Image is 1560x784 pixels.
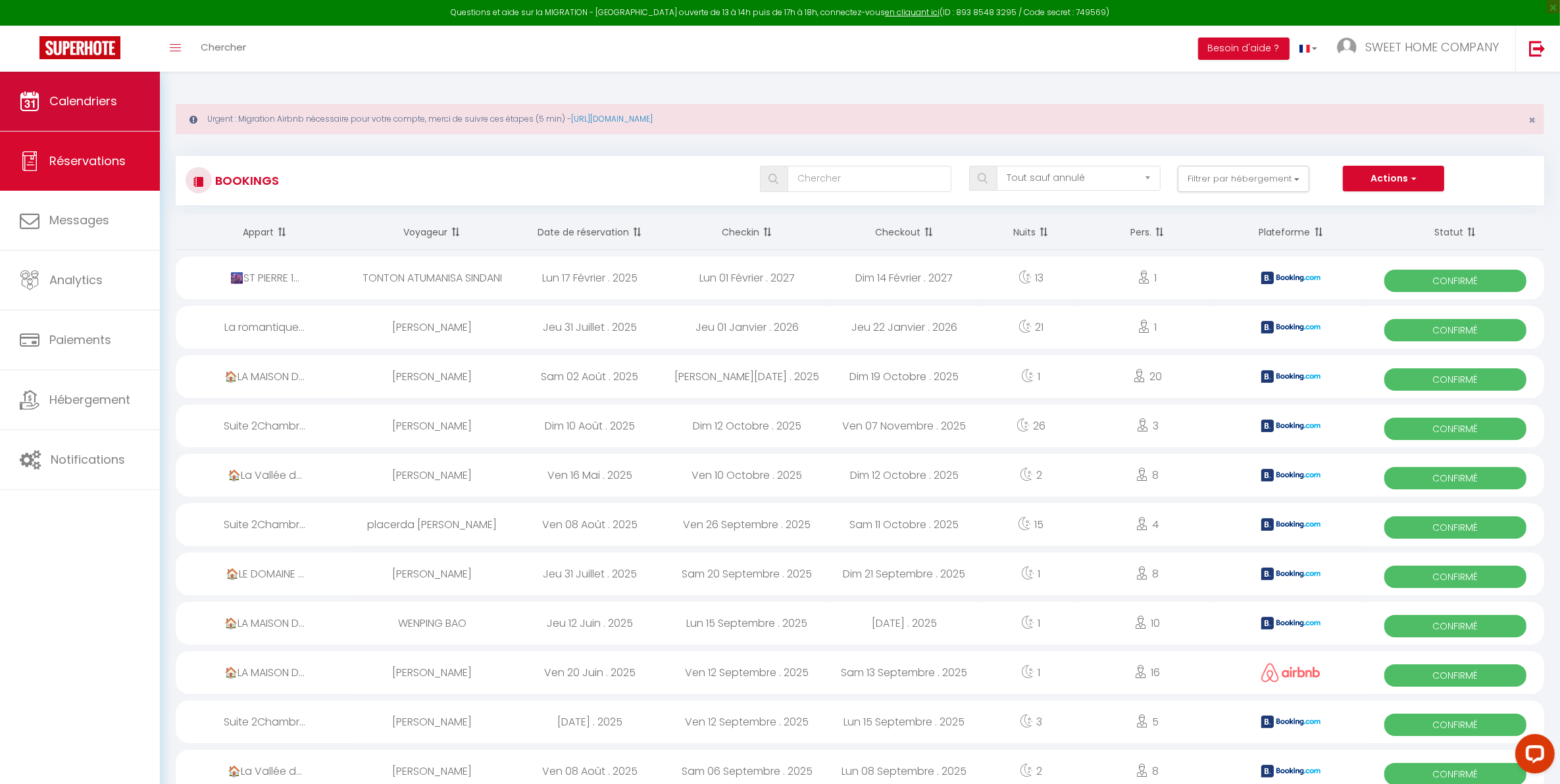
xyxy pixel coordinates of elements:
[49,331,111,348] span: Paiements
[49,212,109,228] span: Messages
[1528,114,1536,126] button: Close
[176,104,1544,134] div: Urgent : Migration Airbnb nécessaire pour votre compte, merci de suivre ces étapes (5 min) -
[571,113,653,124] a: [URL][DOMAIN_NAME]
[1198,37,1290,60] button: Besoin d'aide ?
[1079,215,1216,250] th: Sort by people
[1343,166,1444,192] button: Actions
[191,26,256,72] a: Chercher
[201,40,246,54] span: Chercher
[212,166,279,195] h3: Bookings
[49,153,126,169] span: Réservations
[826,215,983,250] th: Sort by checkout
[51,451,125,468] span: Notifications
[1178,166,1309,192] button: Filtrer par hébergement
[49,391,130,408] span: Hébergement
[983,215,1079,250] th: Sort by nights
[1327,26,1515,72] a: ... SWEET HOME COMPANY
[1216,215,1367,250] th: Sort by channel
[1505,729,1560,784] iframe: LiveChat chat widget
[788,166,951,192] input: Chercher
[511,215,668,250] th: Sort by booking date
[1528,112,1536,128] span: ×
[49,93,117,109] span: Calendriers
[885,7,940,18] a: en cliquant ici
[1365,39,1499,55] span: SWEET HOME COMPANY
[176,215,353,250] th: Sort by rentals
[39,36,120,59] img: Super Booking
[1529,40,1546,57] img: logout
[1367,215,1544,250] th: Sort by status
[668,215,826,250] th: Sort by checkin
[353,215,511,250] th: Sort by guest
[49,272,103,288] span: Analytics
[1337,37,1357,57] img: ...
